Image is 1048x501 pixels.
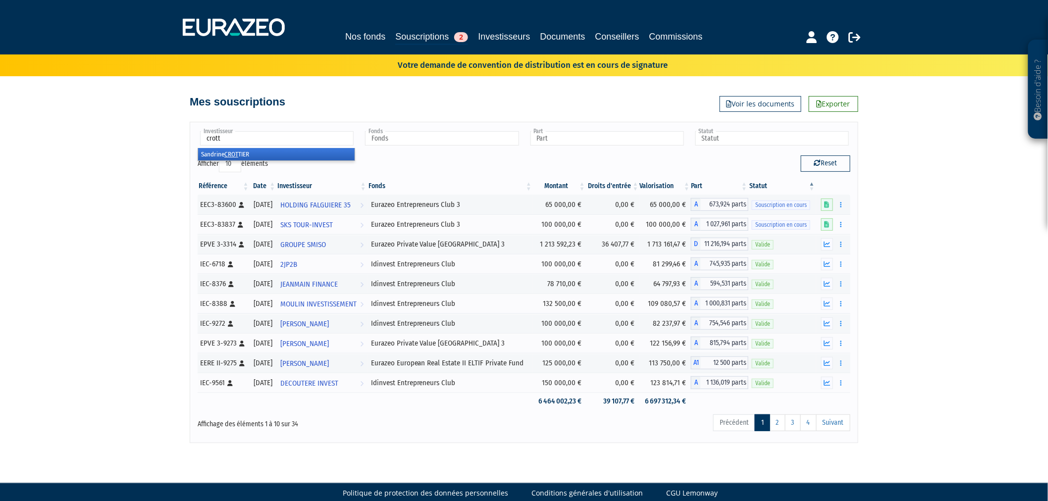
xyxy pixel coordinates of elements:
span: 754,546 parts [701,317,748,330]
td: 0,00 € [586,254,640,274]
div: A - Idinvest Entrepreneurs Club [691,376,748,389]
span: [PERSON_NAME] [280,315,329,333]
span: 594,531 parts [701,277,748,290]
td: 6 464 002,23 € [533,393,586,410]
span: A [691,376,701,389]
div: A - Eurazeo Entrepreneurs Club 3 [691,218,748,231]
td: 6 697 312,34 € [640,393,691,410]
span: 745,935 parts [701,257,748,270]
a: Politique de protection des données personnelles [343,488,508,498]
span: 1 027,961 parts [701,218,748,231]
span: Souscription en cours [752,220,810,230]
span: 2 [454,32,468,42]
span: A [691,198,701,211]
a: Exporter [809,96,858,112]
button: Reset [801,155,850,171]
td: 122 156,99 € [640,333,691,353]
i: [Français] Personne physique [239,341,245,347]
span: Valide [752,280,774,289]
span: Valide [752,300,774,309]
th: Droits d'entrée: activer pour trier la colonne par ordre croissant [586,178,640,195]
div: A1 - Eurazeo European Real Estate II ELTIF Private Fund [691,356,748,369]
i: Voir l'investisseur [360,374,364,393]
div: Eurazeo Entrepreneurs Club 3 [371,219,530,230]
div: Eurazeo Private Value [GEOGRAPHIC_DATA] 3 [371,338,530,349]
i: [Français] Personne physique [227,380,233,386]
div: [DATE] [254,338,273,349]
span: HOLDING FALGUIERE 35 [280,196,351,214]
span: D [691,238,701,250]
div: A - Idinvest Entrepreneurs Club [691,297,748,310]
span: JEANMAIN FINANCE [280,275,338,294]
h4: Mes souscriptions [190,96,285,108]
div: [DATE] [254,318,273,329]
td: 1 713 161,47 € [640,234,691,254]
a: Commissions [649,30,703,44]
td: 82 237,97 € [640,313,691,333]
a: Conseillers [595,30,639,44]
i: [Français] Personne physique [239,202,244,208]
span: A [691,218,701,231]
div: D - Eurazeo Private Value Europe 3 [691,238,748,250]
span: [PERSON_NAME] [280,335,329,353]
span: [PERSON_NAME] [280,354,329,373]
td: 36 407,77 € [586,234,640,254]
div: Idinvest Entrepreneurs Club [371,378,530,388]
span: 12 500 parts [701,356,748,369]
div: Idinvest Entrepreneurs Club [371,259,530,269]
span: A [691,337,701,350]
img: 1732889491-logotype_eurazeo_blanc_rvb.png [183,18,285,36]
td: 109 080,57 € [640,294,691,313]
td: 100 000,00 € [533,313,586,333]
td: 0,00 € [586,313,640,333]
i: Voir l'investisseur [360,315,364,333]
i: Voir l'investisseur [360,236,364,254]
i: [Français] Personne physique [228,261,233,267]
a: Souscriptions2 [395,30,468,45]
span: 1 000,831 parts [701,297,748,310]
label: Afficher éléments [198,155,268,172]
div: IEC-9272 [200,318,247,329]
th: Date: activer pour trier la colonne par ordre croissant [250,178,277,195]
div: EERE II-9275 [200,358,247,368]
div: Eurazeo European Real Estate II ELTIF Private Fund [371,358,530,368]
td: 0,00 € [586,195,640,214]
div: [DATE] [254,358,273,368]
span: Valide [752,240,774,250]
span: Souscription en cours [752,200,810,210]
i: Voir l'investisseur [360,335,364,353]
div: IEC-9561 [200,378,247,388]
th: Investisseur: activer pour trier la colonne par ordre croissant [276,178,367,195]
td: 125 000,00 € [533,353,586,373]
td: 150 000,00 € [533,373,586,393]
div: Idinvest Entrepreneurs Club [371,299,530,309]
a: HOLDING FALGUIERE 35 [276,195,367,214]
select: Afficheréléments [219,155,241,172]
td: 113 750,00 € [640,353,691,373]
td: 0,00 € [586,373,640,393]
td: 0,00 € [586,214,640,234]
div: A - Idinvest Entrepreneurs Club [691,317,748,330]
div: Idinvest Entrepreneurs Club [371,279,530,289]
i: Voir l'investisseur [360,196,364,214]
a: [PERSON_NAME] [276,313,367,333]
th: Montant: activer pour trier la colonne par ordre croissant [533,178,586,195]
a: 2 [770,414,786,431]
span: Valide [752,379,774,388]
span: SKS TOUR-INVEST [280,216,333,234]
a: 1 [755,414,770,431]
span: Valide [752,260,774,269]
td: 64 797,93 € [640,274,691,294]
div: [DATE] [254,378,273,388]
i: Voir l'investisseur [360,255,364,274]
i: Voir l'investisseur [360,275,364,294]
i: [Français] Personne physique [228,281,234,287]
th: Fonds: activer pour trier la colonne par ordre croissant [367,178,533,195]
th: Valorisation: activer pour trier la colonne par ordre croissant [640,178,691,195]
i: Voir l'investisseur [360,295,364,313]
td: 0,00 € [586,353,640,373]
span: 1 136,019 parts [701,376,748,389]
i: Voir l'investisseur [360,216,364,234]
div: [DATE] [254,279,273,289]
a: SKS TOUR-INVEST [276,214,367,234]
